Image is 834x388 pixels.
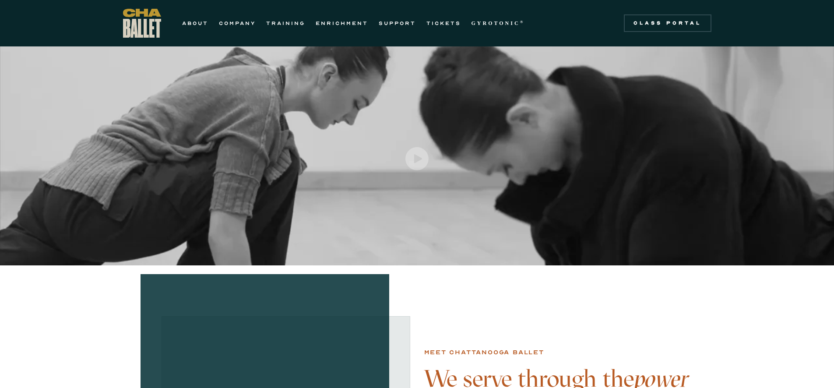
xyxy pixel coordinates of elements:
[219,18,256,28] a: COMPANY
[472,20,520,26] strong: GYROTONIC
[629,20,706,27] div: Class Portal
[316,18,368,28] a: ENRICHMENT
[182,18,208,28] a: ABOUT
[123,9,161,38] a: home
[624,14,711,32] a: Class Portal
[379,18,416,28] a: SUPPORT
[424,347,544,358] div: Meet chattanooga ballet
[266,18,305,28] a: TRAINING
[520,20,525,24] sup: ®
[472,18,525,28] a: GYROTONIC®
[426,18,461,28] a: TICKETS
